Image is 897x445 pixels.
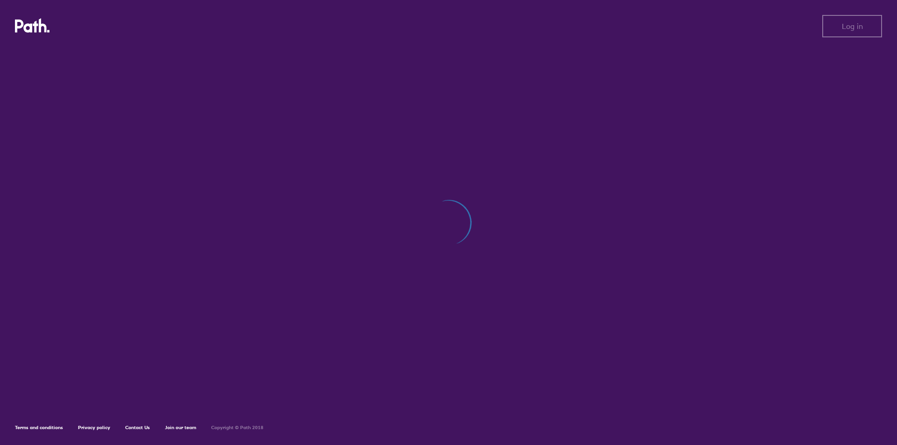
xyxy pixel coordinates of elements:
[842,22,863,30] span: Log in
[822,15,882,37] button: Log in
[211,425,263,431] h6: Copyright © Path 2018
[78,424,110,431] a: Privacy policy
[125,424,150,431] a: Contact Us
[165,424,196,431] a: Join our team
[15,424,63,431] a: Terms and conditions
